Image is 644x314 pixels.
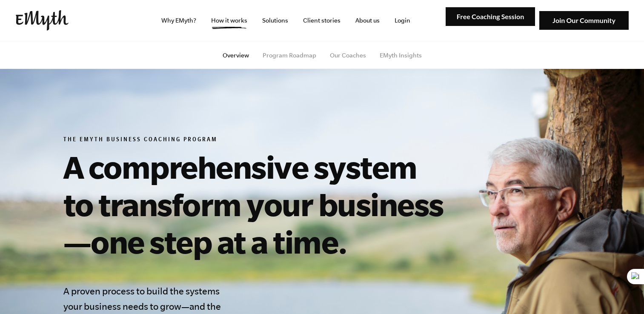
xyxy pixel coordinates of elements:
[446,7,535,26] img: Free Coaching Session
[601,273,644,314] iframe: Chat Widget
[330,52,366,59] a: Our Coaches
[63,136,452,145] h6: The EMyth Business Coaching Program
[223,52,249,59] a: Overview
[263,52,316,59] a: Program Roadmap
[63,148,452,260] h1: A comprehensive system to transform your business—one step at a time.
[16,10,69,31] img: EMyth
[380,52,422,59] a: EMyth Insights
[539,11,629,30] img: Join Our Community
